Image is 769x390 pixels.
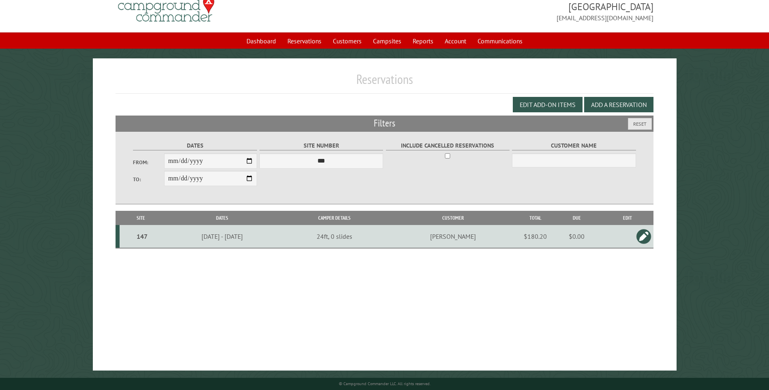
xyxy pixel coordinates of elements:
[123,232,161,240] div: 147
[242,33,281,49] a: Dashboard
[116,116,653,131] h2: Filters
[328,33,366,49] a: Customers
[339,381,431,386] small: © Campground Commander LLC. All rights reserved.
[513,97,583,112] button: Edit Add-on Items
[282,225,387,248] td: 24ft, 0 slides
[519,225,552,248] td: $180.20
[387,225,519,248] td: [PERSON_NAME]
[120,211,162,225] th: Site
[133,176,164,183] label: To:
[163,232,281,240] div: [DATE] - [DATE]
[133,159,164,166] label: From:
[368,33,406,49] a: Campsites
[282,211,387,225] th: Camper Details
[440,33,471,49] a: Account
[602,211,653,225] th: Edit
[162,211,282,225] th: Dates
[408,33,438,49] a: Reports
[584,97,653,112] button: Add a Reservation
[628,118,652,130] button: Reset
[116,71,653,94] h1: Reservations
[519,211,552,225] th: Total
[387,211,519,225] th: Customer
[133,141,257,150] label: Dates
[386,141,510,150] label: Include Cancelled Reservations
[512,141,636,150] label: Customer Name
[552,225,602,248] td: $0.00
[283,33,326,49] a: Reservations
[473,33,527,49] a: Communications
[259,141,383,150] label: Site Number
[552,211,602,225] th: Due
